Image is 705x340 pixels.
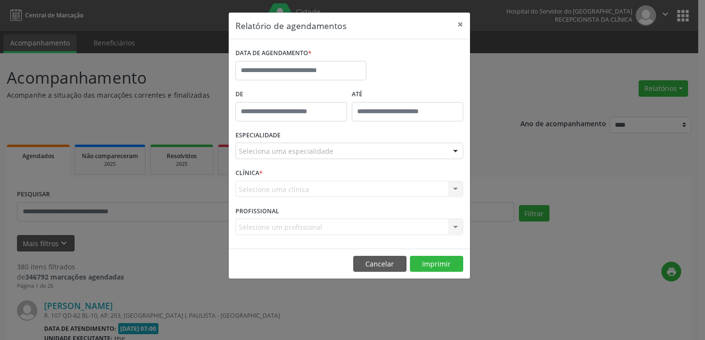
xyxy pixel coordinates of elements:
[235,19,346,32] h5: Relatório de agendamentos
[410,256,463,272] button: Imprimir
[239,146,333,156] span: Seleciona uma especialidade
[353,256,407,272] button: Cancelar
[235,87,347,102] label: De
[451,13,470,36] button: Close
[352,87,463,102] label: ATÉ
[235,204,279,219] label: PROFISSIONAL
[235,128,281,143] label: ESPECIALIDADE
[235,166,263,181] label: CLÍNICA
[235,46,312,61] label: DATA DE AGENDAMENTO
